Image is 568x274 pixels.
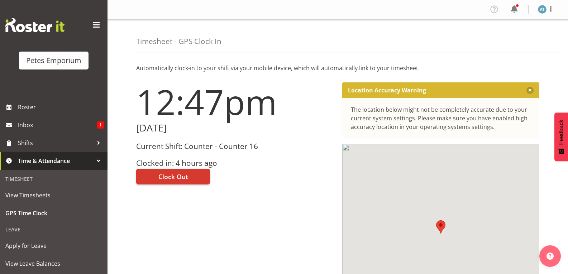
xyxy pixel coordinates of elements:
[26,55,81,66] div: Petes Emporium
[18,120,97,130] span: Inbox
[5,18,65,32] img: Rosterit website logo
[526,87,534,94] button: Close message
[554,112,568,161] button: Feedback - Show survey
[18,102,104,112] span: Roster
[136,64,539,72] p: Automatically clock-in to your shift via your mobile device, which will automatically link to you...
[2,222,106,237] div: Leave
[5,258,102,269] span: View Leave Balances
[2,172,106,186] div: Timesheet
[97,121,104,129] span: 1
[158,172,188,181] span: Clock Out
[538,5,546,14] img: alex-micheal-taniwha5364.jpg
[5,240,102,251] span: Apply for Leave
[546,253,554,260] img: help-xxl-2.png
[18,155,93,166] span: Time & Attendance
[136,82,334,121] h1: 12:47pm
[2,255,106,273] a: View Leave Balances
[136,122,334,134] h2: [DATE]
[5,208,102,218] span: GPS Time Clock
[2,237,106,255] a: Apply for Leave
[136,159,334,167] h3: Clocked in: 4 hours ago
[136,142,334,150] h3: Current Shift: Counter - Counter 16
[2,204,106,222] a: GPS Time Clock
[558,120,564,145] span: Feedback
[348,87,426,94] p: Location Accuracy Warning
[351,105,531,131] div: The location below might not be completely accurate due to your current system settings. Please m...
[136,169,210,184] button: Clock Out
[136,37,221,45] h4: Timesheet - GPS Clock In
[18,138,93,148] span: Shifts
[2,186,106,204] a: View Timesheets
[5,190,102,201] span: View Timesheets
